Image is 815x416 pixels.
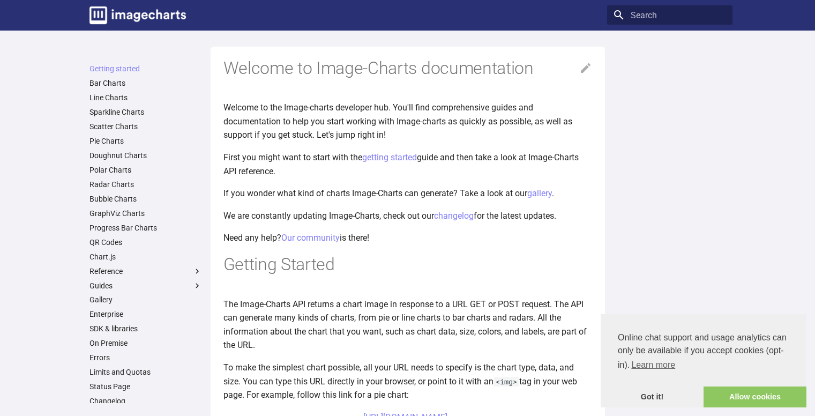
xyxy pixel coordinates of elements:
[630,357,677,373] a: learn more about cookies
[223,298,592,352] p: The Image-Charts API returns a chart image in response to a URL GET or POST request. The API can ...
[89,209,202,218] a: GraphViz Charts
[89,6,186,24] img: logo
[89,151,202,160] a: Doughnut Charts
[527,188,552,198] a: gallery
[223,187,592,200] p: If you wonder what kind of charts Image-Charts can generate? Take a look at our .
[601,314,806,407] div: cookieconsent
[89,295,202,304] a: Gallery
[494,377,519,387] code: <img>
[89,107,202,117] a: Sparkline Charts
[704,387,806,408] a: allow cookies
[223,231,592,245] p: Need any help? is there!
[89,122,202,131] a: Scatter Charts
[89,309,202,319] a: Enterprise
[89,136,202,146] a: Pie Charts
[223,57,592,80] h1: Welcome to Image-Charts documentation
[223,101,592,142] p: Welcome to the Image-charts developer hub. You'll find comprehensive guides and documentation to ...
[89,281,202,291] label: Guides
[223,151,592,178] p: First you might want to start with the guide and then take a look at Image-Charts API reference.
[89,252,202,262] a: Chart.js
[223,361,592,402] p: To make the simplest chart possible, all your URL needs to specify is the chart type, data, and s...
[89,223,202,233] a: Progress Bar Charts
[89,353,202,362] a: Errors
[89,367,202,377] a: Limits and Quotas
[281,233,340,243] a: Our community
[89,396,202,406] a: Changelog
[434,211,474,221] a: changelog
[89,180,202,189] a: Radar Charts
[89,324,202,333] a: SDK & libraries
[89,382,202,391] a: Status Page
[89,194,202,204] a: Bubble Charts
[85,2,190,28] a: Image-Charts documentation
[89,64,202,73] a: Getting started
[89,237,202,247] a: QR Codes
[223,254,592,276] h1: Getting Started
[362,152,417,162] a: getting started
[223,209,592,223] p: We are constantly updating Image-Charts, check out our for the latest updates.
[89,93,202,102] a: Line Charts
[89,266,202,276] label: Reference
[89,78,202,88] a: Bar Charts
[618,331,789,373] span: Online chat support and usage analytics can only be available if you accept cookies (opt-in).
[607,5,732,25] input: Search
[89,338,202,348] a: On Premise
[89,165,202,175] a: Polar Charts
[601,387,704,408] a: dismiss cookie message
